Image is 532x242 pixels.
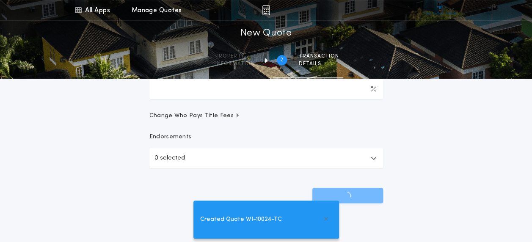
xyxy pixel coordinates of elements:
[149,112,240,120] span: Change Who Pays Title Fees
[215,53,255,60] span: Property
[280,57,283,63] h2: 2
[299,53,339,60] span: Transaction
[200,215,282,224] span: Created Quote WI-10024-TC
[149,133,383,141] p: Endorsements
[149,148,383,168] button: 0 selected
[154,153,185,163] p: 0 selected
[149,112,383,120] button: Change Who Pays Title Fees
[262,5,270,15] img: img
[424,6,456,14] img: vs-icon
[215,60,255,67] span: information
[299,60,339,67] span: details
[240,27,292,40] h1: New Quote
[149,79,383,99] input: Downpayment Percentage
